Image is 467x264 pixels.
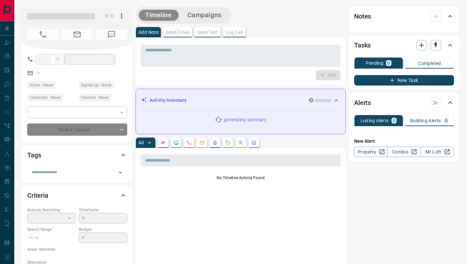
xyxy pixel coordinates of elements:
h2: Notes [354,11,371,21]
p: 0 [445,118,448,123]
p: No Timeline Activity Found [141,175,341,181]
span: No Number [27,29,58,40]
a: Property [354,147,388,157]
p: All [138,140,144,145]
p: New Alert: [354,138,454,145]
p: 0 [393,118,395,123]
div: Notes [354,8,454,24]
svg: Emails [199,140,205,145]
p: Building Alerts [410,118,441,123]
p: -- - -- [27,232,76,243]
div: Activity Summary [141,94,340,106]
span: Claimed - Never [81,94,109,101]
p: Activity Summary [150,97,186,104]
a: -- [38,70,40,75]
h2: Tasks [354,40,371,50]
p: Budget: [79,227,127,232]
p: Search Range: [27,227,76,232]
div: Alerts [354,95,454,111]
a: Condos [387,147,421,157]
h2: Tags [27,150,41,160]
svg: Calls [186,140,192,145]
span: No Number [96,29,127,40]
div: Tasks [354,37,454,53]
h2: Criteria [27,190,48,201]
svg: Opportunities [238,140,244,145]
p: generating summary [224,116,266,123]
button: Open [116,168,125,177]
a: Mr.Loft [421,147,454,157]
p: Listing Alerts [361,118,389,123]
p: Actively Searching: [27,207,76,213]
button: New Task [354,75,454,86]
div: Tags [27,147,127,163]
p: Completed [418,61,441,66]
svg: Listing Alerts [212,140,218,145]
span: Active - Never [30,82,53,88]
svg: Notes [161,140,166,145]
button: Timeline [139,10,178,20]
svg: Agent Actions [251,140,257,145]
h2: Alerts [354,98,371,108]
p: Pending [366,61,383,65]
svg: Lead Browsing Activity [174,140,179,145]
p: Timeframe: [79,207,127,213]
p: Areas Searched: [27,246,127,252]
button: Campaigns [181,10,228,20]
svg: Requests [225,140,231,145]
span: Signed up - Never [81,82,112,88]
p: 0 [387,61,390,65]
span: Contacted - Never [30,94,61,101]
div: Criteria [27,188,127,203]
p: Add Note [138,30,158,34]
div: Do Not Contact [27,124,127,136]
span: No Email [62,29,93,40]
